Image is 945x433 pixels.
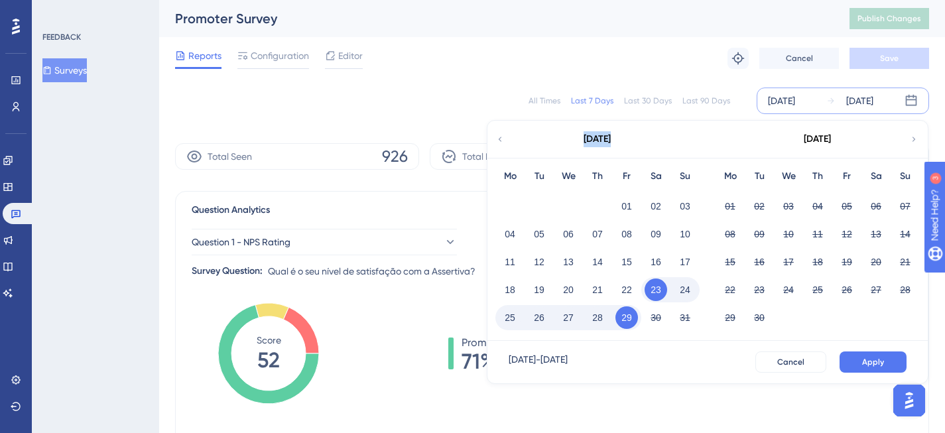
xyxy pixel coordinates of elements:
[268,263,475,279] span: Qual é o seu nível de satisfação com a Assertiva?
[777,195,800,217] button: 03
[529,95,560,106] div: All Times
[175,9,816,28] div: Promoter Survey
[894,195,916,217] button: 07
[748,306,771,329] button: 30
[674,251,696,273] button: 17
[894,223,916,245] button: 14
[338,48,363,64] span: Editor
[257,335,281,345] tspan: Score
[806,195,829,217] button: 04
[586,278,609,301] button: 21
[495,168,525,184] div: Mo
[645,223,667,245] button: 09
[861,168,891,184] div: Sa
[188,48,221,64] span: Reports
[862,357,884,367] span: Apply
[586,306,609,329] button: 28
[645,278,667,301] button: 23
[836,223,858,245] button: 12
[462,149,531,164] span: Total Responses
[755,351,826,373] button: Cancel
[806,223,829,245] button: 11
[192,234,290,250] span: Question 1 - NPS Rating
[528,251,550,273] button: 12
[92,7,96,17] div: 3
[803,168,832,184] div: Th
[891,168,920,184] div: Su
[806,278,829,301] button: 25
[192,229,457,255] button: Question 1 - NPS Rating
[759,48,839,69] button: Cancel
[865,223,887,245] button: 13
[719,306,741,329] button: 29
[840,351,907,373] button: Apply
[571,95,613,106] div: Last 7 Days
[557,278,580,301] button: 20
[499,306,521,329] button: 25
[836,251,858,273] button: 19
[208,149,252,164] span: Total Seen
[850,8,929,29] button: Publish Changes
[748,278,771,301] button: 23
[674,195,696,217] button: 03
[251,48,309,64] span: Configuration
[836,278,858,301] button: 26
[645,306,667,329] button: 30
[612,168,641,184] div: Fr
[748,251,771,273] button: 16
[499,278,521,301] button: 18
[748,223,771,245] button: 09
[865,278,887,301] button: 27
[192,202,270,218] span: Question Analytics
[674,306,696,329] button: 31
[777,251,800,273] button: 17
[42,32,81,42] div: FEEDBACK
[557,251,580,273] button: 13
[645,195,667,217] button: 02
[716,168,745,184] div: Mo
[768,93,795,109] div: [DATE]
[615,223,638,245] button: 08
[719,251,741,273] button: 15
[748,195,771,217] button: 02
[645,251,667,273] button: 16
[857,13,921,24] span: Publish Changes
[528,223,550,245] button: 05
[719,195,741,217] button: 01
[586,223,609,245] button: 07
[42,58,87,82] button: Surveys
[624,95,672,106] div: Last 30 Days
[682,95,730,106] div: Last 90 Days
[674,223,696,245] button: 10
[525,168,554,184] div: Tu
[583,168,612,184] div: Th
[774,168,803,184] div: We
[894,251,916,273] button: 21
[528,306,550,329] button: 26
[719,223,741,245] button: 08
[670,168,700,184] div: Su
[615,278,638,301] button: 22
[777,357,804,367] span: Cancel
[499,251,521,273] button: 11
[528,278,550,301] button: 19
[674,278,696,301] button: 24
[462,351,511,372] span: 71%
[615,195,638,217] button: 01
[641,168,670,184] div: Sa
[257,347,280,373] tspan: 52
[745,168,774,184] div: Tu
[865,251,887,273] button: 20
[777,278,800,301] button: 24
[894,278,916,301] button: 28
[719,278,741,301] button: 22
[584,131,611,147] div: [DATE]
[31,3,83,19] span: Need Help?
[832,168,861,184] div: Fr
[889,381,929,420] iframe: UserGuiding AI Assistant Launcher
[586,251,609,273] button: 14
[615,306,638,329] button: 29
[557,306,580,329] button: 27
